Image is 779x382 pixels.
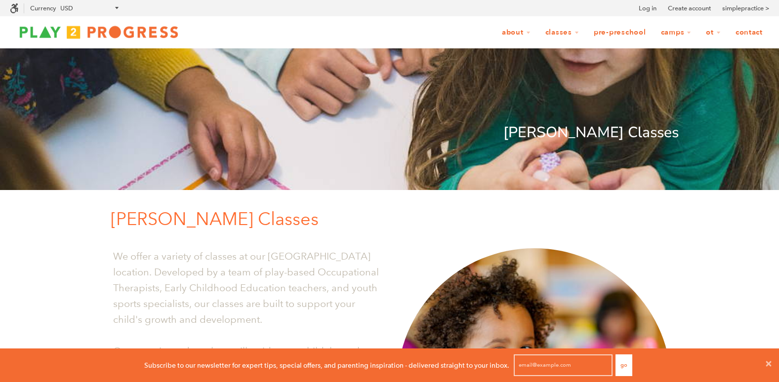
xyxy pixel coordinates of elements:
[722,3,769,13] a: simplepractice >
[655,23,698,42] a: Camps
[668,3,711,13] a: Create account
[587,23,653,42] a: Pre-Preschool
[539,23,585,42] a: Classes
[10,22,188,42] img: Play2Progress logo
[729,23,769,42] a: Contact
[144,360,509,371] p: Subscribe to our newsletter for expert tips, special offers, and parenting inspiration - delivere...
[639,3,656,13] a: Log in
[30,4,56,12] label: Currency
[514,354,613,376] input: email@example.com
[113,248,382,327] p: We offer a variety of classes at our [GEOGRAPHIC_DATA] location. Developed by a team of play-base...
[495,23,537,42] a: About
[101,121,679,145] p: [PERSON_NAME] Classes
[615,354,632,376] button: Go
[699,23,727,42] a: OT
[111,205,679,233] p: [PERSON_NAME] Classes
